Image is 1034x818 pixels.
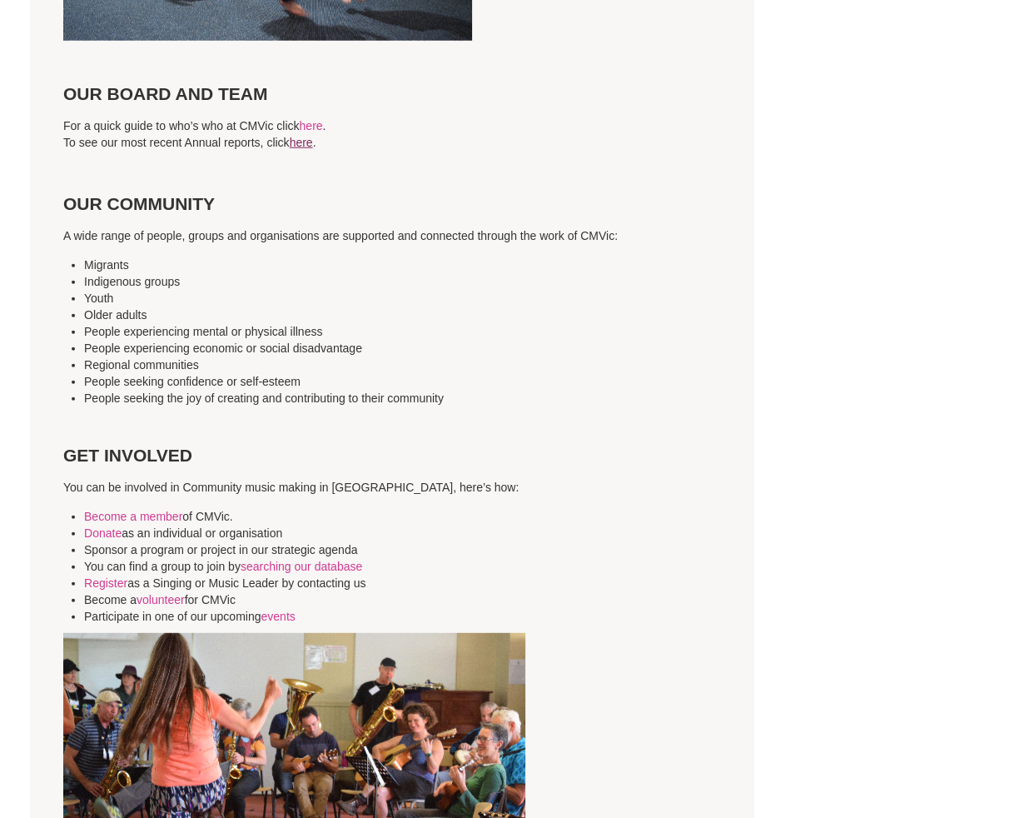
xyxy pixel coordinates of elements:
[63,117,721,151] p: For a quick guide to who’s who at CMVic click . To see our most recent Annual reports, click .
[84,591,742,608] li: Become a for CMVic
[261,610,295,623] a: events
[63,479,721,496] p: You can be involved in Community music making in [GEOGRAPHIC_DATA], here’s how:
[84,290,742,307] li: Youth
[84,257,742,273] li: Migrants
[84,541,742,558] li: Sponsor a program or project in our strategic agenda
[84,307,742,323] li: Older adults
[241,560,362,573] a: searching our database
[63,227,721,244] p: A wide range of people, groups and organisations are supported and connected through the work of ...
[137,593,185,606] a: volunteer
[84,510,182,523] a: Become a member
[84,373,742,390] li: People seeking confidence or self-esteem
[84,273,742,290] li: Indigenous groups
[84,526,122,540] a: Donate
[63,445,721,466] h3: GET INVOLVED
[84,357,742,373] li: Regional communities
[84,558,742,575] li: You can find a group to join by
[84,525,742,541] li: as an individual or organisation
[84,508,742,525] li: of CMVic.
[290,136,313,149] a: here
[84,575,742,591] li: as a Singing or Music Leader by contacting us
[63,193,721,215] h3: OUR COMMUNITY
[63,83,721,105] h3: OUR BOARD AND TEAM
[84,390,742,407] li: People seeking the joy of creating and contributing to their community
[84,340,742,357] li: People experiencing economic or social disadvantage
[84,608,742,625] li: Participate in one of our upcoming
[300,119,323,132] a: here
[84,576,127,590] a: Register
[84,323,742,340] li: People experiencing mental or physical illness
